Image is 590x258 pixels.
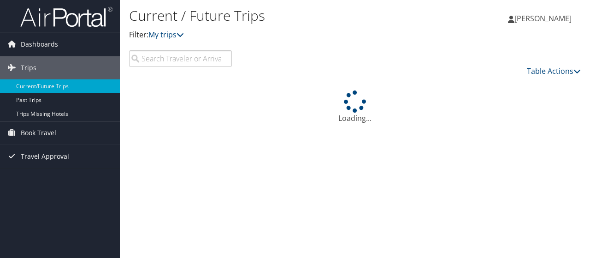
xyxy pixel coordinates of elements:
span: Dashboards [21,33,58,56]
a: My trips [148,30,184,40]
a: [PERSON_NAME] [508,5,581,32]
span: [PERSON_NAME] [514,13,572,24]
p: Filter: [129,29,430,41]
img: airportal-logo.png [20,6,112,28]
span: Travel Approval [21,145,69,168]
h1: Current / Future Trips [129,6,430,25]
input: Search Traveler or Arrival City [129,50,232,67]
div: Loading... [129,90,581,124]
span: Book Travel [21,121,56,144]
span: Trips [21,56,36,79]
a: Table Actions [527,66,581,76]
